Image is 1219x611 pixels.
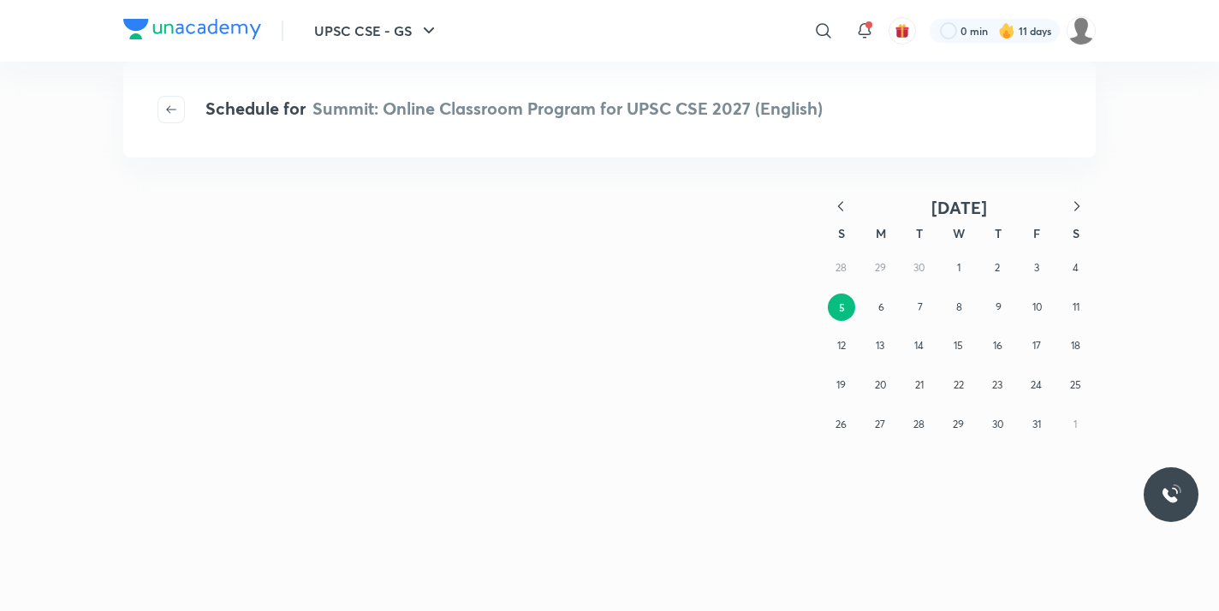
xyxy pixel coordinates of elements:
[1073,300,1079,313] abbr: October 11, 2025
[1073,261,1079,274] abbr: October 4, 2025
[866,371,894,399] button: October 20, 2025
[1032,339,1041,352] abbr: October 17, 2025
[984,332,1011,359] button: October 16, 2025
[907,294,934,321] button: October 7, 2025
[984,371,1011,399] button: October 23, 2025
[996,300,1002,313] abbr: October 9, 2025
[1024,294,1051,321] button: October 10, 2025
[304,14,449,48] button: UPSC CSE - GS
[828,332,855,359] button: October 12, 2025
[956,300,962,313] abbr: October 8, 2025
[993,339,1002,352] abbr: October 16, 2025
[837,339,846,352] abbr: October 12, 2025
[992,378,1002,391] abbr: October 23, 2025
[1061,254,1089,282] button: October 4, 2025
[906,411,933,438] button: October 28, 2025
[876,225,886,241] abbr: Monday
[123,19,261,39] img: Company Logo
[866,411,894,438] button: October 27, 2025
[945,332,972,359] button: October 15, 2025
[889,17,916,44] button: avatar
[1073,225,1079,241] abbr: Saturday
[984,411,1011,438] button: October 30, 2025
[1161,484,1181,505] img: ttu
[913,418,925,430] abbr: October 28, 2025
[1032,300,1042,313] abbr: October 10, 2025
[867,294,895,321] button: October 6, 2025
[1023,332,1050,359] button: October 17, 2025
[1062,294,1090,321] button: October 11, 2025
[1031,378,1042,391] abbr: October 24, 2025
[906,371,933,399] button: October 21, 2025
[875,378,886,391] abbr: October 20, 2025
[945,254,972,282] button: October 1, 2025
[866,332,894,359] button: October 13, 2025
[1032,418,1041,430] abbr: October 31, 2025
[992,418,1003,430] abbr: October 30, 2025
[995,225,1002,241] abbr: Thursday
[957,261,960,274] abbr: October 1, 2025
[945,411,972,438] button: October 29, 2025
[915,378,924,391] abbr: October 21, 2025
[984,294,1012,321] button: October 9, 2025
[1070,378,1081,391] abbr: October 25, 2025
[945,371,972,399] button: October 22, 2025
[984,254,1011,282] button: October 2, 2025
[123,19,261,44] a: Company Logo
[839,300,845,314] abbr: October 5, 2025
[1061,371,1089,399] button: October 25, 2025
[954,339,963,352] abbr: October 15, 2025
[838,225,845,241] abbr: Sunday
[954,378,964,391] abbr: October 22, 2025
[876,339,884,352] abbr: October 13, 2025
[918,300,923,313] abbr: October 7, 2025
[828,411,855,438] button: October 26, 2025
[1071,339,1080,352] abbr: October 18, 2025
[953,418,964,430] abbr: October 29, 2025
[828,371,855,399] button: October 19, 2025
[916,225,923,241] abbr: Tuesday
[1033,225,1040,241] abbr: Friday
[998,22,1015,39] img: streak
[1034,261,1039,274] abbr: October 3, 2025
[1061,332,1089,359] button: October 18, 2025
[859,197,1058,218] button: [DATE]
[312,97,823,120] span: Summit: Online Classroom Program for UPSC CSE 2027 (English)
[1023,371,1050,399] button: October 24, 2025
[1023,411,1050,438] button: October 31, 2025
[945,294,972,321] button: October 8, 2025
[1023,254,1050,282] button: October 3, 2025
[914,339,924,352] abbr: October 14, 2025
[895,23,910,39] img: avatar
[878,300,884,313] abbr: October 6, 2025
[835,418,847,430] abbr: October 26, 2025
[953,225,965,241] abbr: Wednesday
[205,96,823,123] h4: Schedule for
[828,294,855,321] button: October 5, 2025
[836,378,846,391] abbr: October 19, 2025
[906,332,933,359] button: October 14, 2025
[931,196,987,219] span: [DATE]
[875,418,885,430] abbr: October 27, 2025
[1067,16,1096,45] img: Celina Chingmuan
[995,261,1000,274] abbr: October 2, 2025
